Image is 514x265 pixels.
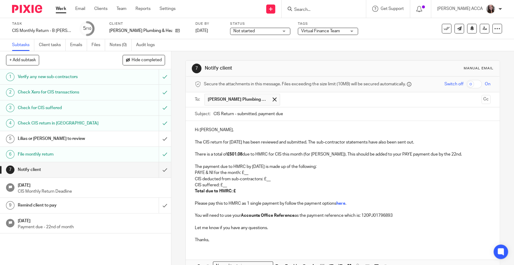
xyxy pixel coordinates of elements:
strong: £501.08 [227,152,242,156]
a: Client tasks [39,39,66,51]
label: Subject: [195,111,210,117]
p: Thanks, [195,237,490,243]
h1: File monthly return [18,150,108,159]
div: 7 [6,166,14,174]
div: 6 [6,150,14,159]
div: 5 [83,25,91,32]
span: Secure the attachments in this message. Files exceeding the size limit (10MB) will be secured aut... [204,81,405,87]
div: Manual email [464,66,494,71]
h1: Remind client to pay [18,201,108,210]
span: Not started [233,29,255,33]
p: Payment due - 22nd of month [18,224,165,230]
button: Hide completed [123,55,165,65]
strong: Total due to HMRC: £ [195,189,236,193]
a: Notes (0) [110,39,132,51]
label: Status [230,21,290,26]
p: CIS deducted from sub-contractors: £__ [195,176,490,182]
a: Reports [136,6,151,12]
h1: Notify client [205,65,356,71]
button: + Add subtask [6,55,39,65]
h1: Verify any new sub-contractors [18,72,108,81]
p: Please pay this to HMRC as 1 single payment by follow the payment options . [195,200,490,207]
a: Clients [94,6,107,12]
div: 4 [6,119,14,128]
span: Hide completed [132,58,162,63]
p: The payment due to HMRC by [DATE] is made up of the following: [195,164,490,170]
p: PAYE & NI for the month: £__ [195,170,490,176]
h1: Check Xero for CIS transactions [18,88,108,97]
p: CIS Monthly Return Deadline [18,188,165,194]
h1: Lilias or [PERSON_NAME] to review [18,134,108,143]
a: Emails [70,39,87,51]
span: Get Support [381,7,404,11]
div: 1 [6,73,14,81]
a: Work [56,6,66,12]
h1: Check for CIS suffered [18,103,108,112]
p: Let me know if you have any questions. [195,225,490,231]
p: CIS suffered: £__ [195,182,490,188]
a: Settings [160,6,176,12]
label: Client [109,21,188,26]
p: [PERSON_NAME] ACCA [437,6,483,12]
div: 9 [6,201,14,210]
p: The CIS return for [DATE] has been reviewed and submitted. The sub-contractor statements have als... [195,139,490,145]
h1: Check CIS return in [GEOGRAPHIC_DATA] [18,119,108,128]
strong: Accounts Office Reference [241,213,294,218]
span: [PERSON_NAME] Plumbing & Heating [208,96,268,103]
p: Hi [PERSON_NAME], [195,127,490,133]
a: Subtasks [12,39,34,51]
input: Search [294,7,348,13]
img: Pixie [12,5,42,13]
div: CIS Monthly Return - B [PERSON_NAME] [12,28,72,34]
span: Switch off [444,81,463,87]
a: Files [92,39,105,51]
span: Virtual Finance Team [301,29,340,33]
h1: Notify client [18,165,108,174]
button: Cc [481,95,491,104]
p: You will need to use your as the payment reference which is: 120PJ01796893 [195,213,490,219]
div: 3 [6,104,14,112]
label: To: [195,96,201,103]
p: [PERSON_NAME] Plumbing & Heating [109,28,172,34]
a: here [336,201,345,206]
div: 5 [6,135,14,143]
span: [DATE] [195,29,208,33]
a: Email [75,6,85,12]
div: 2 [6,88,14,97]
p: There is a total of due to HMRC for CIS this month (for [PERSON_NAME]). This should be added to y... [195,151,490,157]
div: 7 [192,64,201,73]
a: Team [117,6,126,12]
label: Tags [298,21,358,26]
label: Due by [195,21,223,26]
label: Task [12,21,72,26]
h1: [DATE] [18,181,165,188]
img: Nicole%202023.jpg [486,4,495,14]
h1: [DATE] [18,216,165,224]
div: CIS Monthly Return - B Barron [12,28,72,34]
span: On [485,81,491,87]
small: /10 [86,27,91,30]
a: Audit logs [136,39,159,51]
